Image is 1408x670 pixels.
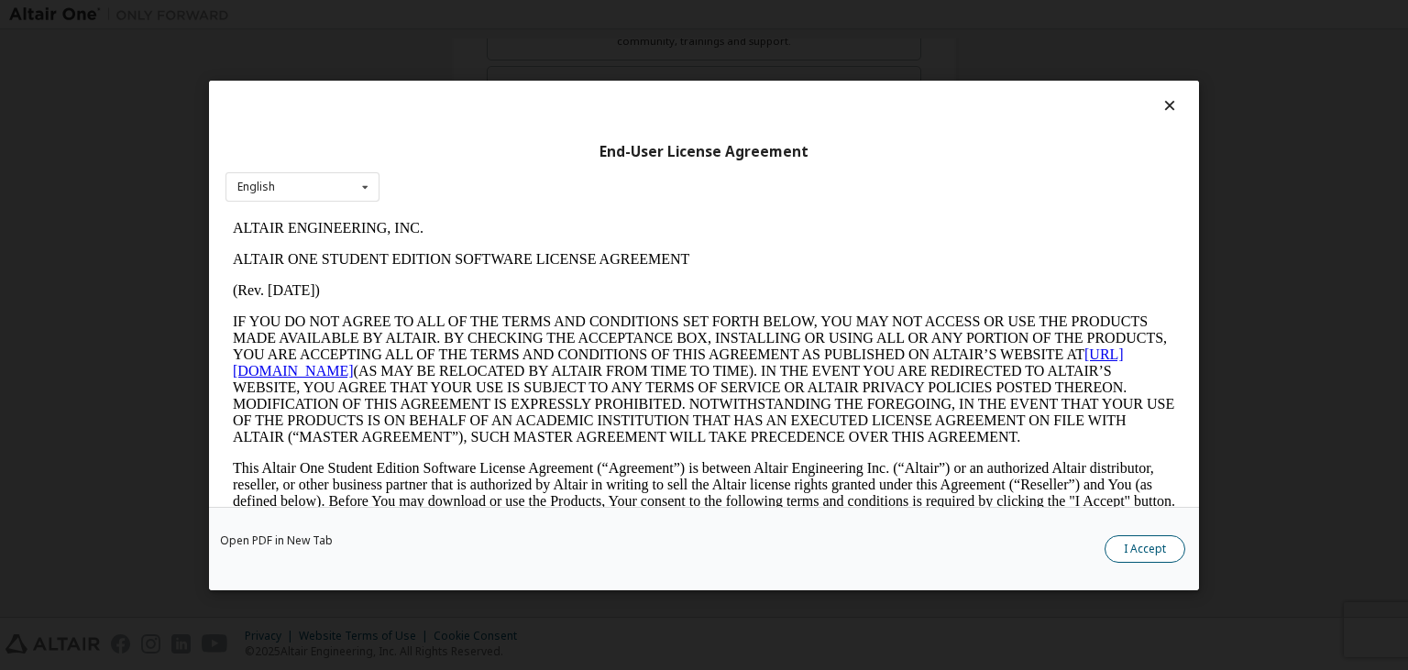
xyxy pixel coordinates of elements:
p: ALTAIR ONE STUDENT EDITION SOFTWARE LICENSE AGREEMENT [7,38,950,55]
p: This Altair One Student Edition Software License Agreement (“Agreement”) is between Altair Engine... [7,247,950,313]
a: Open PDF in New Tab [220,534,333,545]
a: [URL][DOMAIN_NAME] [7,134,898,166]
p: (Rev. [DATE]) [7,70,950,86]
p: ALTAIR ENGINEERING, INC. [7,7,950,24]
button: I Accept [1105,534,1185,562]
p: IF YOU DO NOT AGREE TO ALL OF THE TERMS AND CONDITIONS SET FORTH BELOW, YOU MAY NOT ACCESS OR USE... [7,101,950,233]
div: English [237,181,275,192]
div: End-User License Agreement [225,142,1182,160]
